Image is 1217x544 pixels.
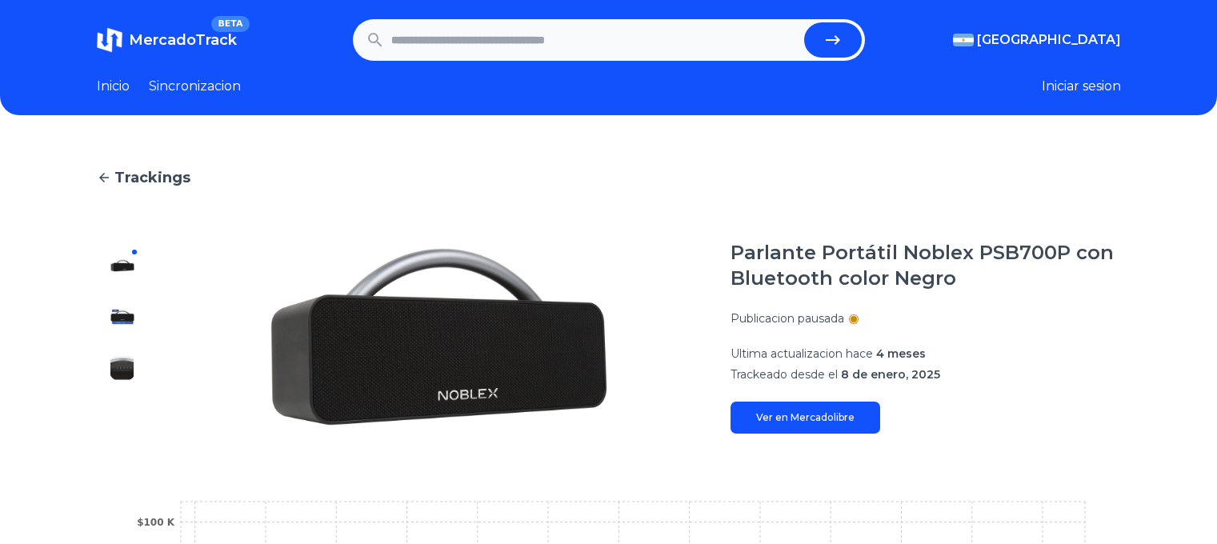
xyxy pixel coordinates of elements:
[731,310,844,326] p: Publicacion pausada
[97,27,122,53] img: MercadoTrack
[180,240,699,434] img: Parlante Portátil Noblex PSB700P con Bluetooth color Negro
[97,166,1121,189] a: Trackings
[876,346,926,361] span: 4 meses
[731,402,880,434] a: Ver en Mercadolibre
[977,30,1121,50] span: [GEOGRAPHIC_DATA]
[841,367,940,382] span: 8 de enero, 2025
[731,367,838,382] span: Trackeado desde el
[953,34,974,46] img: Argentina
[211,16,249,32] span: BETA
[953,30,1121,50] button: [GEOGRAPHIC_DATA]
[110,253,135,278] img: Parlante Portátil Noblex PSB700P con Bluetooth color Negro
[114,166,190,189] span: Trackings
[731,240,1121,291] h1: Parlante Portátil Noblex PSB700P con Bluetooth color Negro
[110,355,135,381] img: Parlante Portátil Noblex PSB700P con Bluetooth color Negro
[97,27,237,53] a: MercadoTrackBETA
[1042,77,1121,96] button: Iniciar sesion
[149,77,241,96] a: Sincronizacion
[97,77,130,96] a: Inicio
[129,31,237,49] span: MercadoTrack
[731,346,873,361] span: Ultima actualizacion hace
[137,517,175,528] tspan: $100 K
[110,304,135,330] img: Parlante Portátil Noblex PSB700P con Bluetooth color Negro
